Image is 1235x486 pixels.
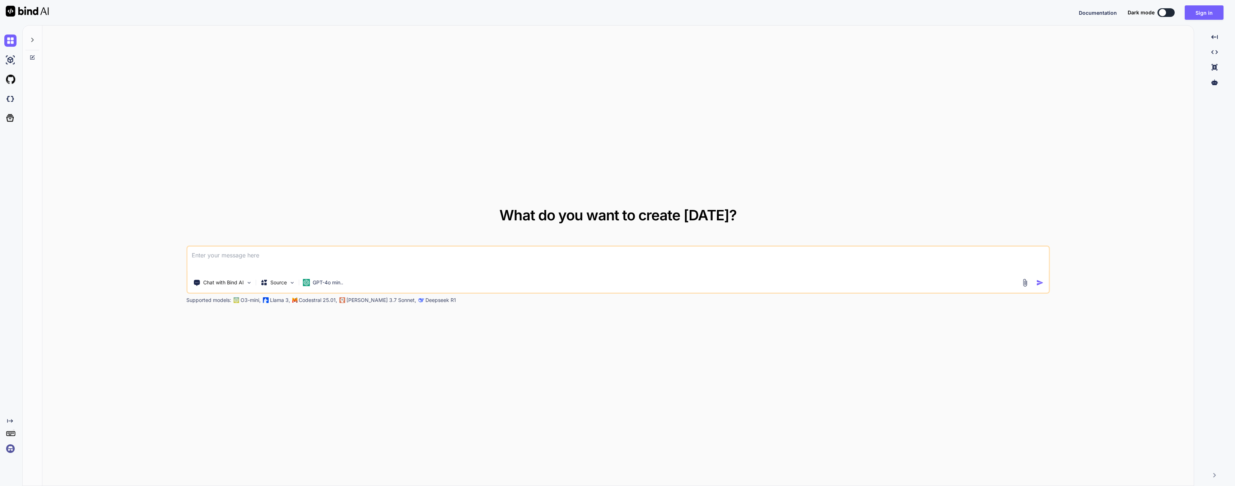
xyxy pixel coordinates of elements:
p: [PERSON_NAME] 3.7 Sonnet, [346,297,416,304]
p: Codestral 25.01, [299,297,337,304]
span: What do you want to create [DATE]? [499,206,737,224]
p: GPT-4o min.. [313,279,343,286]
img: Pick Tools [246,280,252,286]
p: O3-mini, [241,297,261,304]
p: Source [270,279,287,286]
img: chat [4,35,17,47]
p: Chat with Bind AI [203,279,244,286]
span: Documentation [1079,10,1117,16]
button: Documentation [1079,9,1117,17]
img: githubLight [4,73,17,86]
p: Supported models: [186,297,231,304]
img: Llama2 [263,297,269,303]
button: Sign in [1185,5,1224,20]
span: Dark mode [1128,9,1155,16]
img: Mistral-AI [292,298,297,303]
img: Pick Models [289,280,295,286]
img: signin [4,443,17,455]
img: attachment [1021,279,1029,287]
img: ai-studio [4,54,17,66]
img: claude [339,297,345,303]
p: Deepseek R1 [425,297,456,304]
img: darkCloudIdeIcon [4,93,17,105]
img: GPT-4o mini [303,279,310,286]
img: GPT-4 [233,297,239,303]
p: Llama 3, [270,297,290,304]
img: claude [418,297,424,303]
img: icon [1036,279,1044,286]
img: Bind AI [6,6,49,17]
